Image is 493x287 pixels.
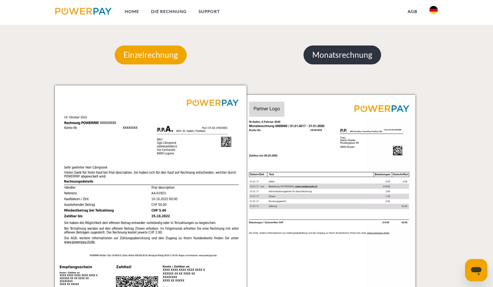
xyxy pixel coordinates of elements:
p: Monatsrechnung [303,45,381,64]
img: de [429,6,438,14]
a: Home [119,5,145,18]
img: logo-powerpay.svg [55,8,112,15]
iframe: Schaltfläche zum Öffnen des Messaging-Fensters; Konversation läuft [465,259,487,281]
a: DIE RECHNUNG [145,5,193,18]
a: agb [402,5,423,18]
p: Einzelrechnung [115,45,187,64]
a: SUPPORT [193,5,226,18]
